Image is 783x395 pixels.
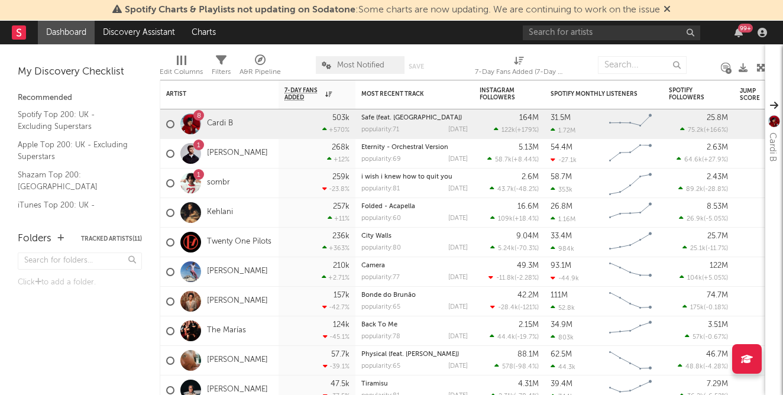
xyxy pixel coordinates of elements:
div: 122M [710,262,728,270]
svg: Chart title [604,198,657,228]
span: -2.28 % [516,275,537,281]
a: Folded - Acapella [361,203,415,210]
span: -70.3 % [516,245,537,252]
div: -39.1 % [323,362,350,370]
a: Kehlani [207,208,233,218]
div: 1.16M [551,215,575,223]
div: 33.4M [551,232,572,240]
a: Safe (feat. [GEOGRAPHIC_DATA]) [361,115,462,121]
div: 157k [334,292,350,299]
a: Discovery Assistant [95,21,183,44]
div: Folded - Acapella [361,203,468,210]
a: Shazam Top 200: [GEOGRAPHIC_DATA] [18,169,130,193]
div: Spotify Followers [669,87,710,101]
div: ( ) [678,362,728,370]
div: Filters [212,65,231,79]
div: 62.5M [551,351,572,358]
div: 31.5M [551,114,571,122]
span: 109k [498,216,513,222]
div: 46.7M [706,351,728,358]
div: ( ) [494,126,539,134]
span: 57k [693,334,703,341]
div: 25.7M [707,232,728,240]
div: [DATE] [448,363,468,370]
span: -19.7 % [517,334,537,341]
span: Most Notified [337,61,384,69]
div: 8.53M [707,203,728,211]
div: 26.8M [551,203,572,211]
div: ( ) [487,156,539,163]
div: 25.8M [707,114,728,122]
span: 89.2k [686,186,703,193]
div: popularity: 69 [361,156,401,163]
svg: Chart title [604,346,657,375]
div: -44.9k [551,274,579,282]
button: Tracked Artists(11) [81,236,142,242]
span: 58.7k [495,157,512,163]
div: 49.3M [517,262,539,270]
div: 124k [333,321,350,329]
span: -11.7 % [707,245,726,252]
div: Recommended [18,91,142,105]
div: Bonde do Brunão [361,292,468,299]
div: ( ) [677,156,728,163]
a: [PERSON_NAME] [207,355,268,365]
div: Physical (feat. Troye Sivan) [361,351,468,358]
div: 42.2M [517,292,539,299]
div: 16.6M [517,203,539,211]
div: -27.1k [551,156,577,164]
div: ( ) [685,333,728,341]
div: Edit Columns [160,65,203,79]
div: [DATE] [448,334,468,340]
div: 54.4M [551,144,572,151]
a: Cardi B [207,119,233,129]
div: 2.15M [519,321,539,329]
svg: Chart title [604,109,657,139]
div: 7-Day Fans Added (7-Day Fans Added) [475,50,564,85]
div: popularity: 65 [361,304,400,310]
a: i wish i knew how to quit you [361,174,452,180]
span: -4.28 % [705,364,726,370]
div: Cardi B [765,132,779,161]
div: A&R Pipeline [240,50,281,85]
svg: Chart title [604,316,657,346]
div: [DATE] [448,274,468,281]
span: +8.44 % [513,157,537,163]
span: 7-Day Fans Added [284,87,322,101]
div: Jump Score [740,88,769,102]
span: Spotify Charts & Playlists not updating on Sodatone [125,5,355,15]
div: 210k [333,262,350,270]
div: 503k [332,114,350,122]
div: [DATE] [448,186,468,192]
div: 44.3k [551,363,575,371]
div: ( ) [490,185,539,193]
div: [DATE] [448,304,468,310]
button: Save [409,63,424,70]
div: +2.71 % [322,274,350,281]
div: [DATE] [448,245,468,251]
span: 48.8k [685,364,703,370]
div: 47.5k [331,380,350,388]
div: 74.7M [707,292,728,299]
svg: Chart title [604,228,657,257]
div: ( ) [679,215,728,222]
div: +12 % [327,156,350,163]
div: ( ) [680,274,728,281]
a: Physical (feat. [PERSON_NAME]) [361,351,459,358]
svg: Chart title [604,139,657,169]
a: [PERSON_NAME] [207,148,268,158]
div: 88.1M [517,351,539,358]
div: 58.7M [551,173,572,181]
a: Tiramisu [361,381,388,387]
div: Click to add a folder. [18,276,142,290]
span: 43.7k [497,186,514,193]
div: ( ) [678,185,728,193]
div: 34.9M [551,321,572,329]
div: Folders [18,232,51,246]
span: -98.4 % [515,364,537,370]
div: popularity: 60 [361,215,401,222]
div: Most Recent Track [361,90,450,98]
div: Instagram Followers [480,87,521,101]
span: -121 % [520,305,537,311]
input: Search for folders... [18,252,142,270]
